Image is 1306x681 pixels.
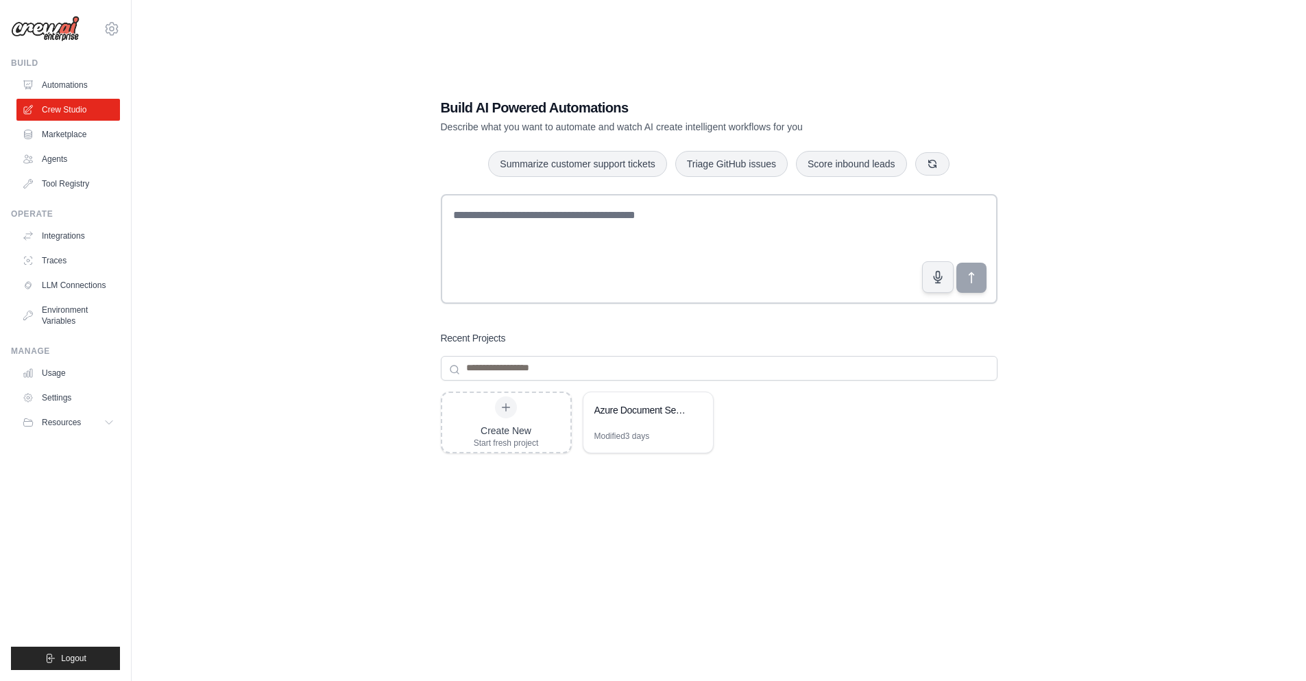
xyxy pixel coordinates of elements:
[16,274,120,296] a: LLM Connections
[16,411,120,433] button: Resources
[16,299,120,332] a: Environment Variables
[922,261,954,293] button: Click to speak your automation idea
[915,152,950,176] button: Get new suggestions
[796,151,907,177] button: Score inbound leads
[16,148,120,170] a: Agents
[474,438,539,449] div: Start fresh project
[11,208,120,219] div: Operate
[675,151,788,177] button: Triage GitHub issues
[16,387,120,409] a: Settings
[11,58,120,69] div: Build
[594,431,650,442] div: Modified 3 days
[441,98,902,117] h1: Build AI Powered Automations
[16,123,120,145] a: Marketplace
[441,120,902,134] p: Describe what you want to automate and watch AI create intelligent workflows for you
[42,417,81,428] span: Resources
[11,346,120,357] div: Manage
[16,250,120,272] a: Traces
[11,647,120,670] button: Logout
[16,362,120,384] a: Usage
[16,173,120,195] a: Tool Registry
[16,74,120,96] a: Automations
[474,424,539,438] div: Create New
[61,653,86,664] span: Logout
[594,403,688,417] div: Azure Document Search Assistant
[16,99,120,121] a: Crew Studio
[441,331,506,345] h3: Recent Projects
[488,151,666,177] button: Summarize customer support tickets
[16,225,120,247] a: Integrations
[11,16,80,42] img: Logo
